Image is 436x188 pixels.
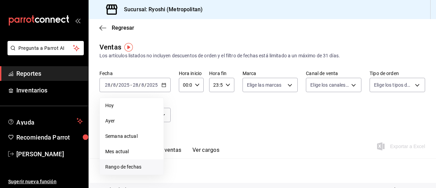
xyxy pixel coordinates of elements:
[116,82,118,88] span: /
[247,82,282,88] span: Elige las marcas
[130,82,132,88] span: -
[105,148,158,155] span: Mes actual
[16,86,83,95] span: Inventarios
[111,82,113,88] span: /
[374,82,412,88] span: Elige los tipos de orden
[105,102,158,109] span: Hoy
[18,45,73,52] span: Pregunta a Parrot AI
[105,82,111,88] input: --
[370,71,425,76] label: Tipo de orden
[8,178,83,185] span: Sugerir nueva función
[192,147,220,158] button: Ver cargos
[133,82,139,88] input: --
[99,42,121,52] div: Ventas
[105,133,158,140] span: Semana actual
[113,82,116,88] input: --
[16,149,83,159] span: [PERSON_NAME]
[209,71,234,76] label: Hora fin
[118,82,130,88] input: ----
[105,117,158,125] span: Ayer
[124,43,133,52] img: Tooltip marker
[99,167,425,175] p: Resumen
[105,163,158,171] span: Rango de fechas
[144,82,146,88] span: /
[75,18,80,23] button: open_drawer_menu
[146,82,158,88] input: ----
[179,71,204,76] label: Hora inicio
[99,52,425,59] div: Los artículos listados no incluyen descuentos de orden y el filtro de fechas está limitado a un m...
[112,25,134,31] span: Regresar
[306,71,361,76] label: Canal de venta
[99,71,171,76] label: Fecha
[110,147,219,158] div: navigation tabs
[155,147,182,158] button: Ver ventas
[16,133,83,142] span: Recomienda Parrot
[141,82,144,88] input: --
[5,49,84,57] a: Pregunta a Parrot AI
[139,82,141,88] span: /
[243,71,298,76] label: Marca
[16,69,83,78] span: Reportes
[7,41,84,55] button: Pregunta a Parrot AI
[99,25,134,31] button: Regresar
[16,117,74,125] span: Ayuda
[310,82,349,88] span: Elige los canales de venta
[119,5,203,14] h3: Sucursal: Ryoshi (Metropolitan)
